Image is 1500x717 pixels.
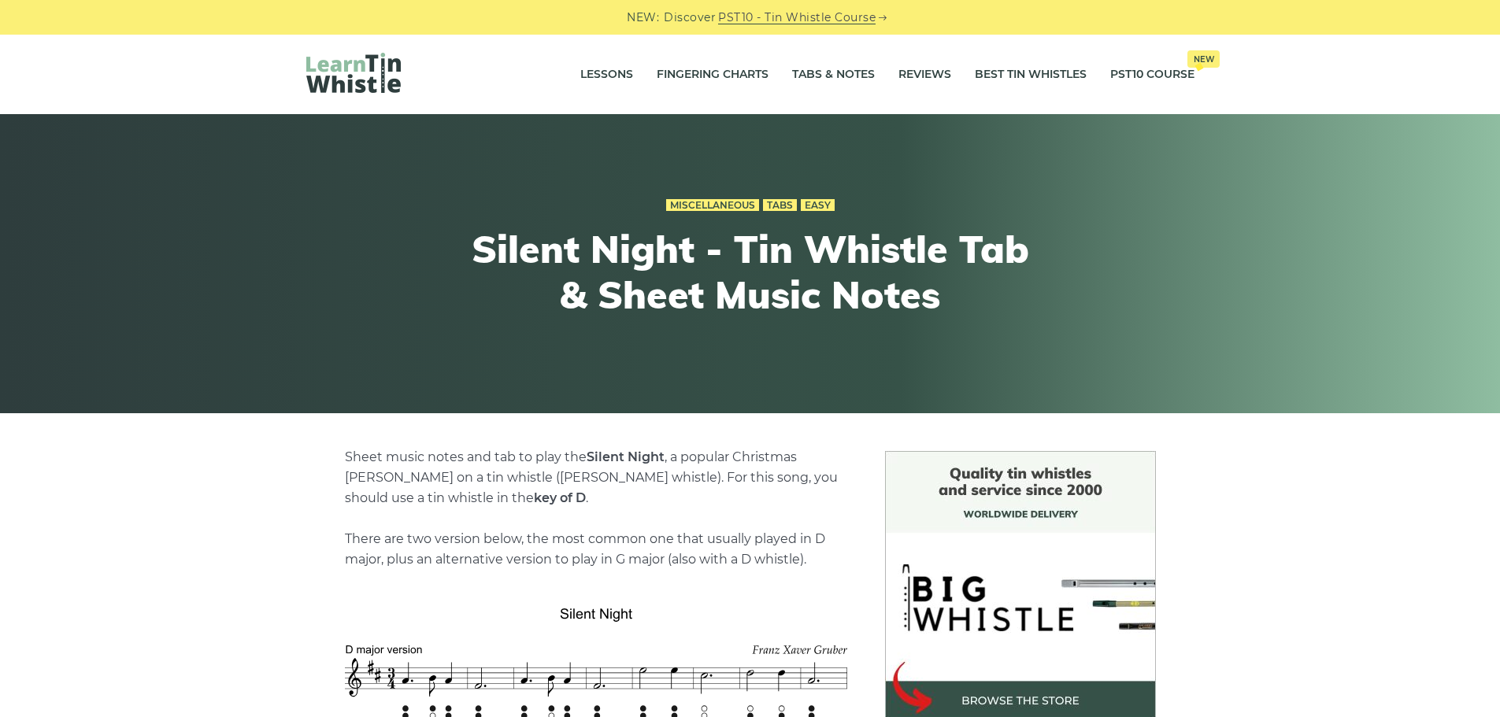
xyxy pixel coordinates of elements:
a: Tabs [763,199,797,212]
span: New [1187,50,1220,68]
a: Lessons [580,55,633,94]
a: Tabs & Notes [792,55,875,94]
a: Reviews [898,55,951,94]
img: LearnTinWhistle.com [306,53,401,93]
a: Miscellaneous [666,199,759,212]
strong: key of D [534,490,586,505]
h1: Silent Night - Tin Whistle Tab & Sheet Music Notes [461,227,1040,317]
a: Easy [801,199,835,212]
a: Best Tin Whistles [975,55,1087,94]
strong: Silent Night [587,449,665,464]
p: Sheet music notes and tab to play the , a popular Christmas [PERSON_NAME] on a tin whistle ([PERS... [345,447,847,570]
a: Fingering Charts [657,55,769,94]
a: PST10 CourseNew [1110,55,1194,94]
